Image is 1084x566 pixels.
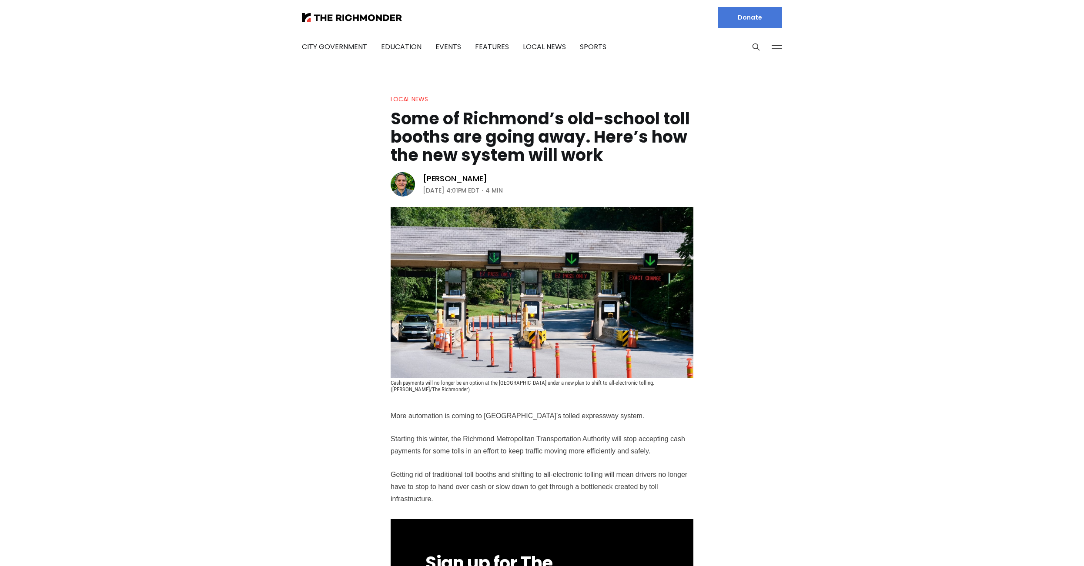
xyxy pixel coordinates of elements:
[391,469,693,505] p: Getting rid of traditional toll booths and shifting to all-electronic tolling will mean drivers n...
[391,110,693,164] h1: Some of Richmond’s old-school toll booths are going away. Here’s how the new system will work
[749,40,763,53] button: Search this site
[391,410,693,422] p: More automation is coming to [GEOGRAPHIC_DATA]’s tolled expressway system.
[580,42,606,52] a: Sports
[302,13,402,22] img: The Richmonder
[485,185,503,196] span: 4 min
[391,433,693,457] p: Starting this winter, the Richmond Metropolitan Transportation Authority will stop accepting cash...
[423,173,487,184] a: [PERSON_NAME]
[391,172,415,196] img: Graham Moomaw
[391,95,428,103] a: Local News
[1010,523,1084,566] iframe: portal-trigger
[381,42,422,52] a: Education
[302,42,367,52] a: City Government
[391,380,656,393] span: Cash payments will no longer be an option at the [GEOGRAPHIC_DATA] under a new plan to shift to a...
[423,185,479,196] time: [DATE] 4:01PM EDT
[435,42,461,52] a: Events
[718,7,782,28] a: Donate
[523,42,566,52] a: Local News
[391,207,693,378] img: Some of Richmond’s old-school toll booths are going away. Here’s how the new system will work
[475,42,509,52] a: Features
